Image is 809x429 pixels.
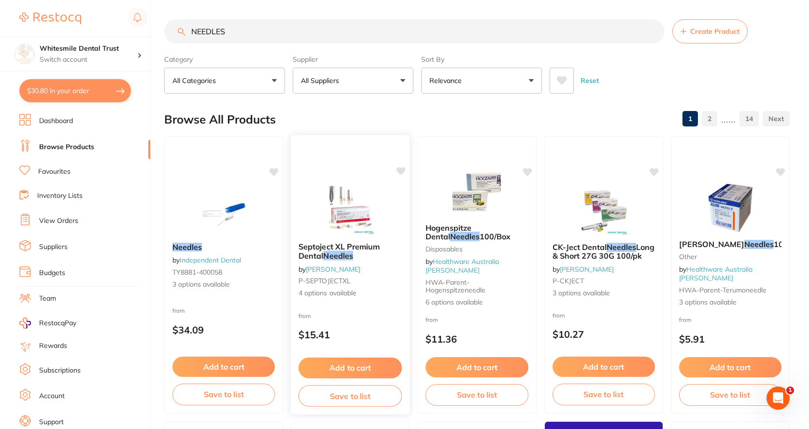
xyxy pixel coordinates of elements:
[172,384,275,405] button: Save to list
[38,167,71,177] a: Favourites
[450,232,480,241] em: Needles
[679,357,781,377] button: Add to cart
[172,280,275,290] span: 3 options available
[37,191,83,201] a: Inventory Lists
[699,184,762,232] img: Terumo Agani Needles 100/Box
[679,298,781,307] span: 3 options available
[426,316,438,323] span: from
[553,329,655,340] p: $10.27
[19,7,81,29] a: Restocq Logo
[766,387,790,410] iframe: Intercom live chat
[306,264,360,273] a: [PERSON_NAME]
[429,76,466,85] p: Relevance
[774,239,805,249] span: 100/Box
[172,357,275,377] button: Add to cart
[426,245,528,253] small: Disposables
[39,366,81,375] a: Subscriptions
[39,142,94,152] a: Browse Products
[298,242,380,261] span: Septoject XL Premium Dental
[180,256,241,264] a: Independent Dental
[298,277,351,285] span: P-SEPTOJECTXL
[19,13,81,24] img: Restocq Logo
[40,44,137,54] h4: Whitesmile Dental Trust
[553,242,654,261] span: Long & Short 27G 30G 100/pk
[192,187,255,235] img: Needles
[679,384,781,405] button: Save to list
[39,318,76,328] span: RestocqPay
[298,289,402,298] span: 4 options available
[679,240,781,249] b: Terumo Agani Needles 100/Box
[39,216,78,226] a: View Orders
[786,387,794,394] span: 1
[572,187,635,235] img: CK-Ject Dental Needles Long & Short 27G 30G 100/pk
[39,268,65,278] a: Budgets
[164,19,665,43] input: Search Products
[679,239,744,249] span: [PERSON_NAME]
[553,265,614,274] span: by
[426,384,528,405] button: Save to list
[298,385,402,407] button: Save to list
[39,116,73,126] a: Dashboard
[172,324,275,335] p: $34.09
[679,286,766,294] span: HWA-parent-terumoneedle
[553,312,565,319] span: from
[421,68,542,94] button: Relevance
[426,257,499,275] a: Healthware Australia [PERSON_NAME]
[426,257,499,275] span: by
[426,223,528,241] b: Hogenspitze Dental Needles 100/Box
[172,243,275,251] b: Needles
[298,242,402,260] b: Septoject XL Premium Dental Needles
[679,265,752,282] span: by
[172,76,220,85] p: All Categories
[40,55,137,65] p: Switch account
[421,55,542,64] label: Sort By
[672,19,748,43] button: Create Product
[298,358,402,378] button: Add to cart
[19,79,131,102] button: $30.80 in your order
[298,312,311,319] span: from
[553,243,655,261] b: CK-Ject Dental Needles Long & Short 27G 30G 100/pk
[426,298,528,307] span: 6 options available
[293,55,413,64] label: Supplier
[553,357,655,377] button: Add to cart
[164,113,276,126] h2: Browse All Products
[301,76,343,85] p: All Suppliers
[172,268,222,277] span: TY8881-400058
[739,109,759,128] a: 14
[426,333,528,345] p: $11.36
[319,186,382,235] img: Septoject XL Premium Dental Needles
[39,294,56,304] a: Team
[39,341,67,351] a: Rewards
[19,318,31,329] img: RestocqPay
[445,167,508,216] img: Hogenspitze Dental Needles 100/Box
[164,55,285,64] label: Category
[679,265,752,282] a: Healthware Australia [PERSON_NAME]
[19,318,76,329] a: RestocqPay
[553,242,607,252] span: CK-Ject Dental
[578,68,602,94] button: Reset
[39,242,68,252] a: Suppliers
[690,28,739,35] span: Create Product
[172,256,241,264] span: by
[298,329,402,340] p: $15.41
[15,44,34,64] img: Whitesmile Dental Trust
[39,391,65,401] a: Account
[553,289,655,298] span: 3 options available
[172,242,202,252] em: Needles
[744,239,774,249] em: Needles
[607,242,636,252] em: Needles
[426,278,485,294] span: HWA-parent-hogenspitzeneedle
[324,251,354,261] em: Needles
[679,333,781,345] p: $5.91
[721,113,736,125] p: ......
[164,68,285,94] button: All Categories
[702,109,717,128] a: 2
[682,109,698,128] a: 1
[293,68,413,94] button: All Suppliers
[553,384,655,405] button: Save to list
[560,265,614,274] a: [PERSON_NAME]
[553,277,584,285] span: P-CKJECT
[480,232,511,241] span: 100/Box
[679,316,692,323] span: from
[426,357,528,377] button: Add to cart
